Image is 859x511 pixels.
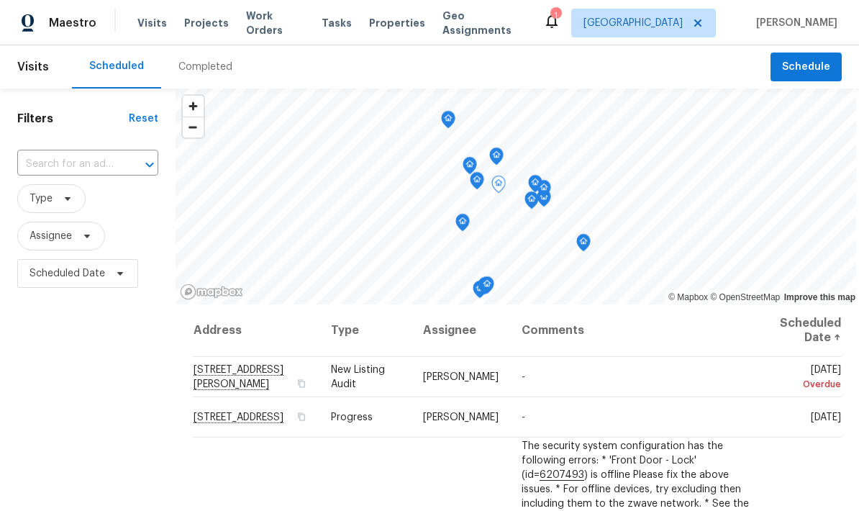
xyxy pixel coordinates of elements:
[455,214,470,236] div: Map marker
[17,112,129,126] h1: Filters
[478,277,492,299] div: Map marker
[176,89,856,304] canvas: Map
[489,148,504,170] div: Map marker
[29,191,53,206] span: Type
[193,304,319,357] th: Address
[295,377,308,390] button: Copy Address
[17,51,49,83] span: Visits
[750,16,837,30] span: [PERSON_NAME]
[576,234,591,256] div: Map marker
[522,372,525,382] span: -
[140,155,160,175] button: Open
[369,16,425,30] span: Properties
[331,412,373,422] span: Progress
[784,292,855,302] a: Improve this map
[322,18,352,28] span: Tasks
[319,304,412,357] th: Type
[811,412,841,422] span: [DATE]
[473,281,487,303] div: Map marker
[773,377,841,392] div: Overdue
[441,111,455,133] div: Map marker
[491,176,506,198] div: Map marker
[183,117,204,137] button: Zoom out
[295,410,308,423] button: Copy Address
[29,229,72,243] span: Assignee
[246,9,304,37] span: Work Orders
[442,9,526,37] span: Geo Assignments
[480,276,494,299] div: Map marker
[49,16,96,30] span: Maestro
[528,175,542,197] div: Map marker
[29,266,105,281] span: Scheduled Date
[89,59,144,73] div: Scheduled
[537,180,551,202] div: Map marker
[331,365,385,389] span: New Listing Audit
[550,9,560,23] div: 1
[771,53,842,82] button: Schedule
[510,304,762,357] th: Comments
[463,157,477,179] div: Map marker
[583,16,683,30] span: [GEOGRAPHIC_DATA]
[178,60,232,74] div: Completed
[183,96,204,117] button: Zoom in
[522,412,525,422] span: -
[782,58,830,76] span: Schedule
[762,304,842,357] th: Scheduled Date ↑
[137,16,167,30] span: Visits
[668,292,708,302] a: Mapbox
[524,191,539,214] div: Map marker
[423,372,499,382] span: [PERSON_NAME]
[129,112,158,126] div: Reset
[710,292,780,302] a: OpenStreetMap
[17,153,118,176] input: Search for an address...
[412,304,510,357] th: Assignee
[773,365,841,392] span: [DATE]
[180,284,243,300] a: Mapbox homepage
[470,172,484,194] div: Map marker
[423,412,499,422] span: [PERSON_NAME]
[184,16,229,30] span: Projects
